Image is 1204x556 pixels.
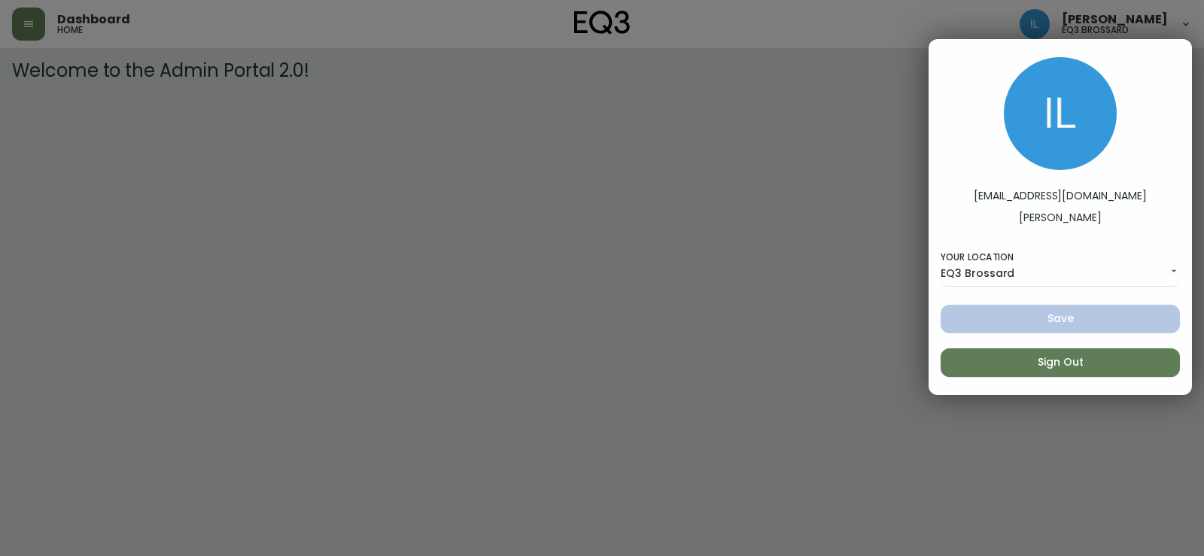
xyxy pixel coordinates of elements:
[941,262,1180,287] div: EQ3 Brossard
[1004,57,1117,170] img: 998f055460c6ec1d1452ac0265469103
[953,353,1168,372] span: Sign Out
[1019,210,1101,226] label: [PERSON_NAME]
[974,188,1147,204] label: [EMAIL_ADDRESS][DOMAIN_NAME]
[941,348,1180,377] button: Sign Out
